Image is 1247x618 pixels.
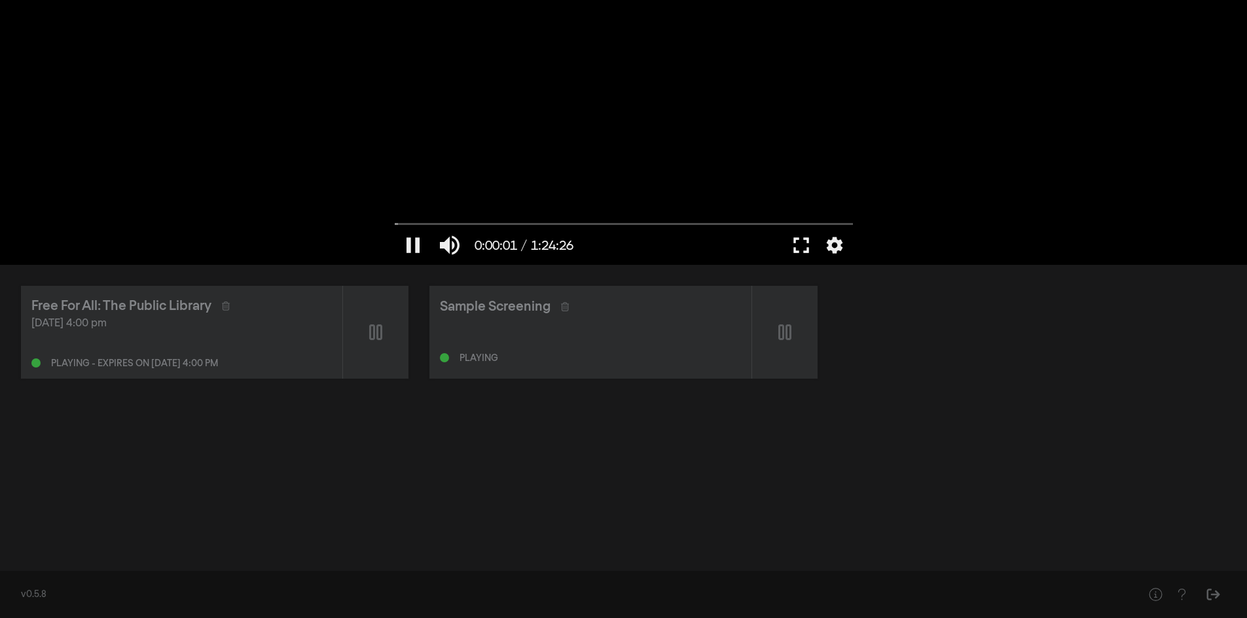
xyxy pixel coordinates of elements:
[1142,581,1168,608] button: Help
[783,226,820,265] button: Full screen
[440,297,551,317] div: Sample Screening
[395,226,431,265] button: Pause
[21,588,1116,602] div: v0.5.8
[460,354,498,363] div: Playing
[468,226,580,265] button: 0:00:01 / 1:24:26
[31,296,211,316] div: Free For All: The Public Library
[431,226,468,265] button: Mute
[1200,581,1226,608] button: Sign Out
[31,316,332,332] div: [DATE] 4:00 pm
[51,359,218,368] div: Playing - expires on [DATE] 4:00 pm
[820,226,850,265] button: More settings
[1168,581,1195,608] button: Help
